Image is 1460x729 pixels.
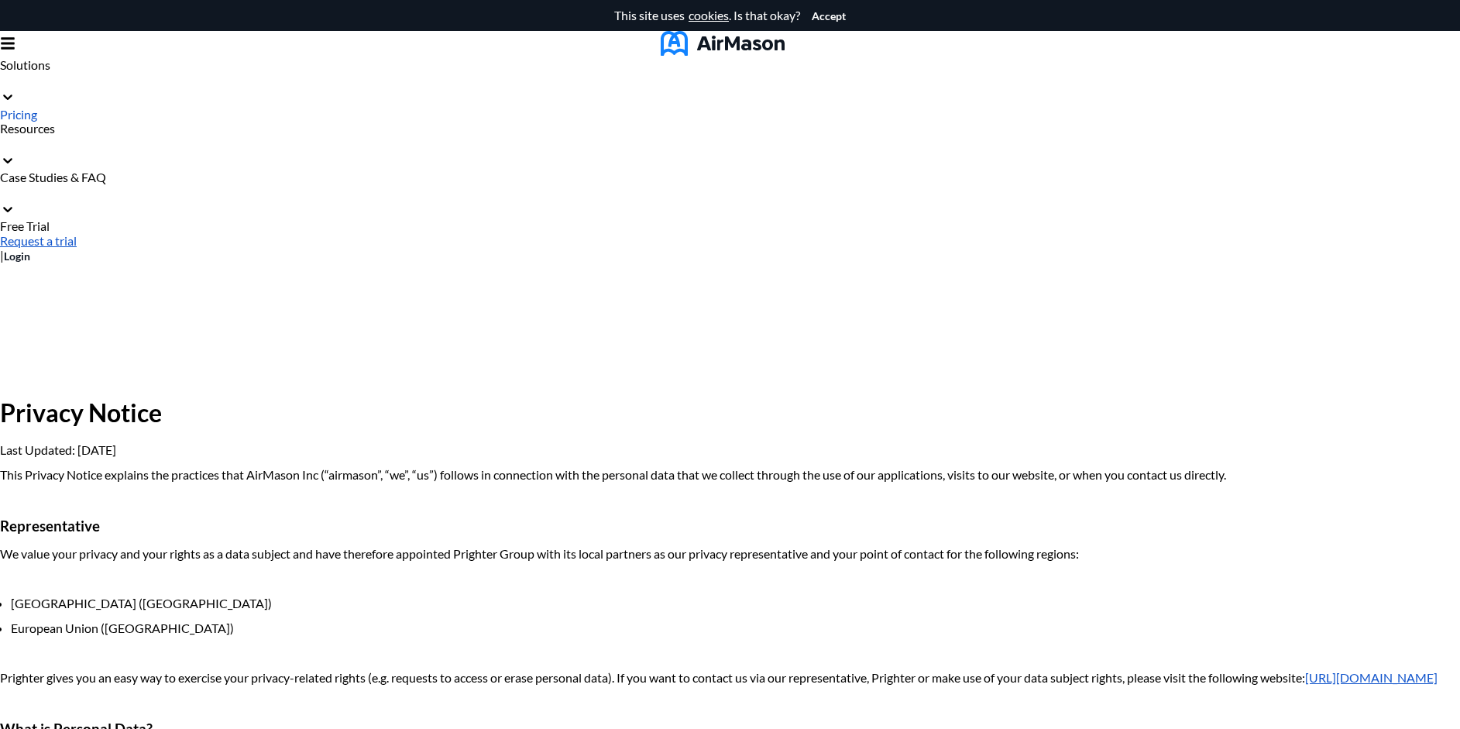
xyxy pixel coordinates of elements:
button: Accept cookies [812,10,846,22]
a: Login [4,249,30,263]
img: AirMason Logo [661,31,785,56]
a: cookies [689,9,729,22]
li: European Union ([GEOGRAPHIC_DATA]) [11,616,1460,641]
a: [URL][DOMAIN_NAME] [1305,670,1438,685]
li: [GEOGRAPHIC_DATA] ([GEOGRAPHIC_DATA]) [11,591,1460,616]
